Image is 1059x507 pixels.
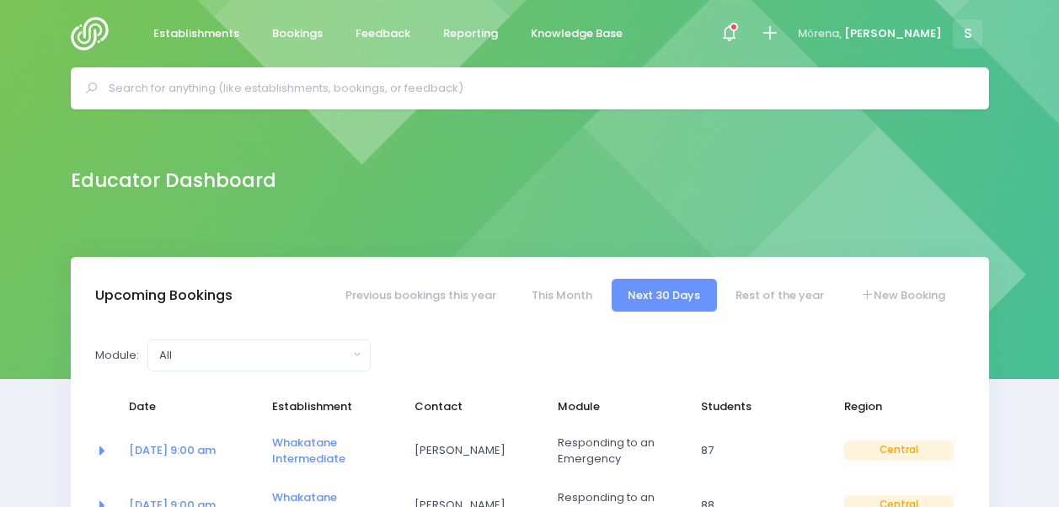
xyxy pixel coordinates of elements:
a: [DATE] 9:00 am [129,442,216,458]
span: [PERSON_NAME] [844,25,942,42]
span: Feedback [356,25,410,42]
span: Establishments [153,25,239,42]
span: Responding to an Emergency [558,435,667,467]
span: Reporting [443,25,498,42]
span: [PERSON_NAME] [415,442,524,459]
span: S [953,19,982,49]
span: Central [844,440,954,461]
h2: Educator Dashboard [71,169,276,192]
a: Whakatane Intermediate [272,435,345,467]
input: Search for anything (like establishments, bookings, or feedback) [109,76,965,101]
td: Central [833,424,965,478]
span: Establishment [272,398,382,415]
span: Contact [415,398,524,415]
a: Bookings [259,18,337,51]
span: Mōrena, [798,25,842,42]
td: <a href="https://app.stjis.org.nz/bookings/523782" class="font-weight-bold">17 Sep at 9:00 am</a> [118,424,261,478]
td: Haruru Douglas [404,424,547,478]
span: Students [701,398,810,415]
td: 87 [690,424,833,478]
a: Rest of the year [719,279,841,312]
a: Feedback [342,18,425,51]
td: <a href="https://app.stjis.org.nz/establishments/200274" class="font-weight-bold">Whakatane Inter... [261,424,404,478]
span: Date [129,398,238,415]
span: 87 [701,442,810,459]
a: Knowledge Base [517,18,637,51]
span: Bookings [272,25,323,42]
a: Establishments [140,18,254,51]
div: All [159,347,349,364]
img: Logo [71,17,119,51]
a: Previous bookings this year [329,279,512,312]
label: Module: [95,347,139,364]
span: Knowledge Base [531,25,623,42]
button: All [147,339,371,371]
a: Next 30 Days [612,279,717,312]
h3: Upcoming Bookings [95,287,233,304]
td: Responding to an Emergency [547,424,690,478]
a: Reporting [430,18,512,51]
span: Module [558,398,667,415]
a: This Month [515,279,608,312]
a: New Booking [843,279,961,312]
span: Region [844,398,954,415]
